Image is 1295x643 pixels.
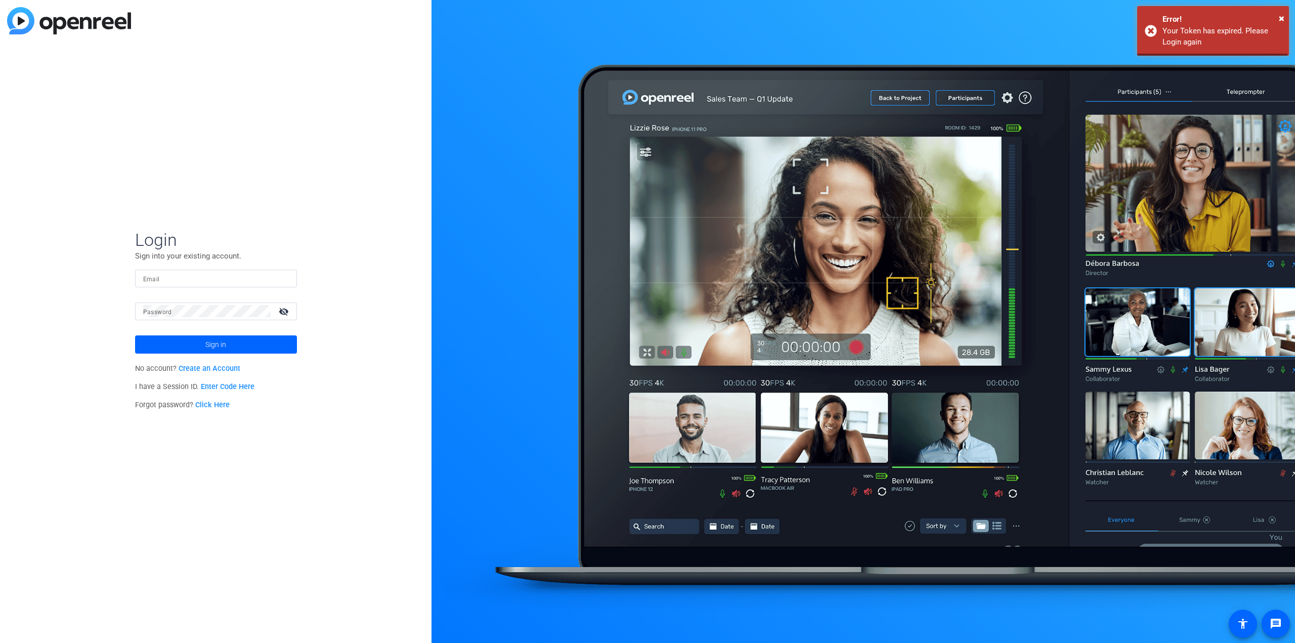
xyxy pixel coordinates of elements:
[1162,25,1281,48] div: Your Token has expired. Please Login again
[135,364,241,373] span: No account?
[195,401,230,409] a: Click Here
[1237,618,1249,630] mat-icon: accessibility
[205,332,226,357] span: Sign in
[179,364,240,373] a: Create an Account
[135,401,230,409] span: Forgot password?
[135,250,297,262] p: Sign into your existing account.
[273,304,297,319] mat-icon: visibility_off
[1162,14,1281,25] div: Error!
[143,276,160,283] mat-label: Email
[1270,618,1282,630] mat-icon: message
[135,229,297,250] span: Login
[135,335,297,354] button: Sign in
[143,272,289,284] input: Enter Email Address
[1279,12,1284,24] span: ×
[7,7,131,34] img: blue-gradient.svg
[143,309,172,316] mat-label: Password
[201,382,254,391] a: Enter Code Here
[135,382,255,391] span: I have a Session ID.
[1279,11,1284,26] button: Close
